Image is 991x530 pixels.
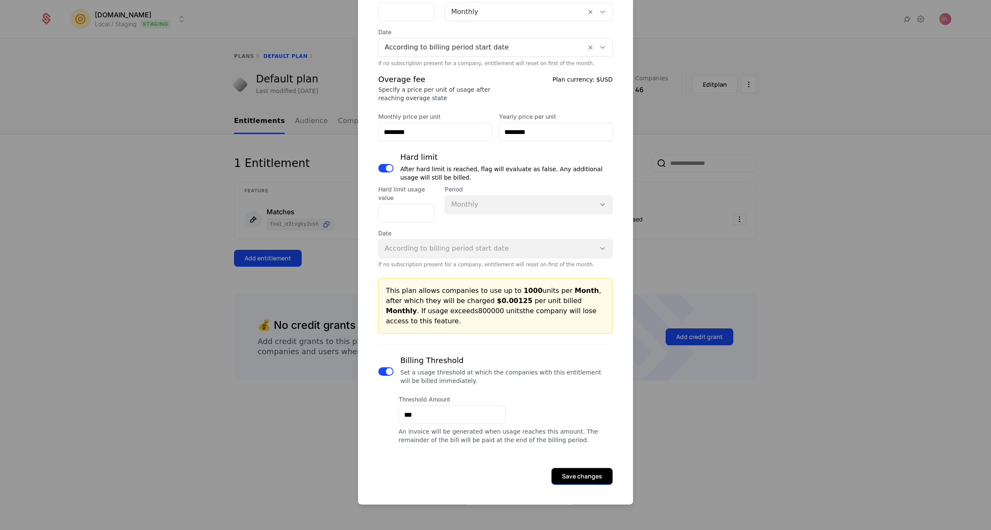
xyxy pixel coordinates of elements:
[400,165,613,182] div: After hard limit is reached, flag will evaluate as false. Any additional usage will still be billed.
[575,287,599,295] span: Month
[551,468,613,485] button: Save changes
[378,28,613,36] span: Date
[378,85,490,102] div: Specify a price per unit of usage after reaching overage state
[400,355,613,366] div: Billing Threshold
[378,185,435,202] label: Hard limit usage value
[386,307,417,315] span: Monthly
[378,60,613,67] div: If no subscription present for a company, entitlement will reset on first of the month.
[445,185,613,194] span: Period
[523,287,542,295] span: 1000
[378,112,492,121] label: Monthly price per unit
[400,151,613,163] div: Hard limit
[497,297,532,305] span: $0.00125
[399,395,506,404] label: Threshold Amount
[399,427,613,444] div: An invoice will be generated when usage reaches this amount. The remainder of the bill will be pa...
[400,368,613,385] div: Set a usage threshold at which the companies with this entitlement will be billed immediately.
[378,229,613,238] span: Date
[386,286,605,326] div: This plan allows companies to use up to units per , after which they will be charged per unit bil...
[378,261,613,268] div: If no subscription present for a company, entitlement will reset on first of the month.
[499,112,613,121] label: Yearly price per unit
[553,74,613,102] div: Plan currency:
[596,76,613,83] span: $USD
[378,74,490,85] div: Overage fee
